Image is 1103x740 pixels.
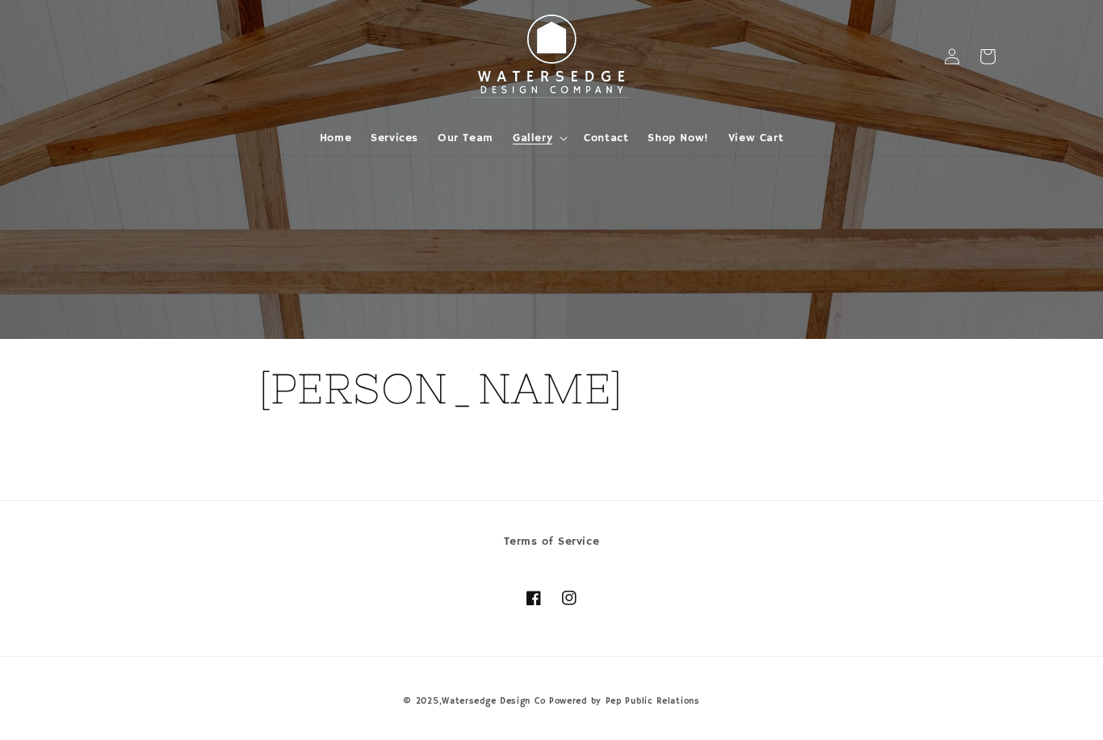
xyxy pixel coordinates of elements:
a: Powered by Pep Public Relations [549,696,700,707]
span: View Cart [728,131,783,145]
a: View Cart [719,121,793,155]
a: Terms of Service [504,532,600,556]
small: © 2025, [403,696,545,707]
img: Watersedge Design Co [463,6,640,107]
span: Gallery [513,131,552,145]
a: Shop Now! [638,121,718,155]
span: Contact [584,131,628,145]
a: Home [310,121,361,155]
a: Contact [574,121,638,155]
a: Watersedge Design Co [442,696,545,707]
span: Home [320,131,351,145]
h1: [PERSON_NAME] [258,362,845,416]
a: Our Team [428,121,503,155]
span: Shop Now! [648,131,708,145]
summary: Gallery [503,121,574,155]
span: Our Team [438,131,493,145]
span: Services [371,131,418,145]
a: Services [361,121,428,155]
